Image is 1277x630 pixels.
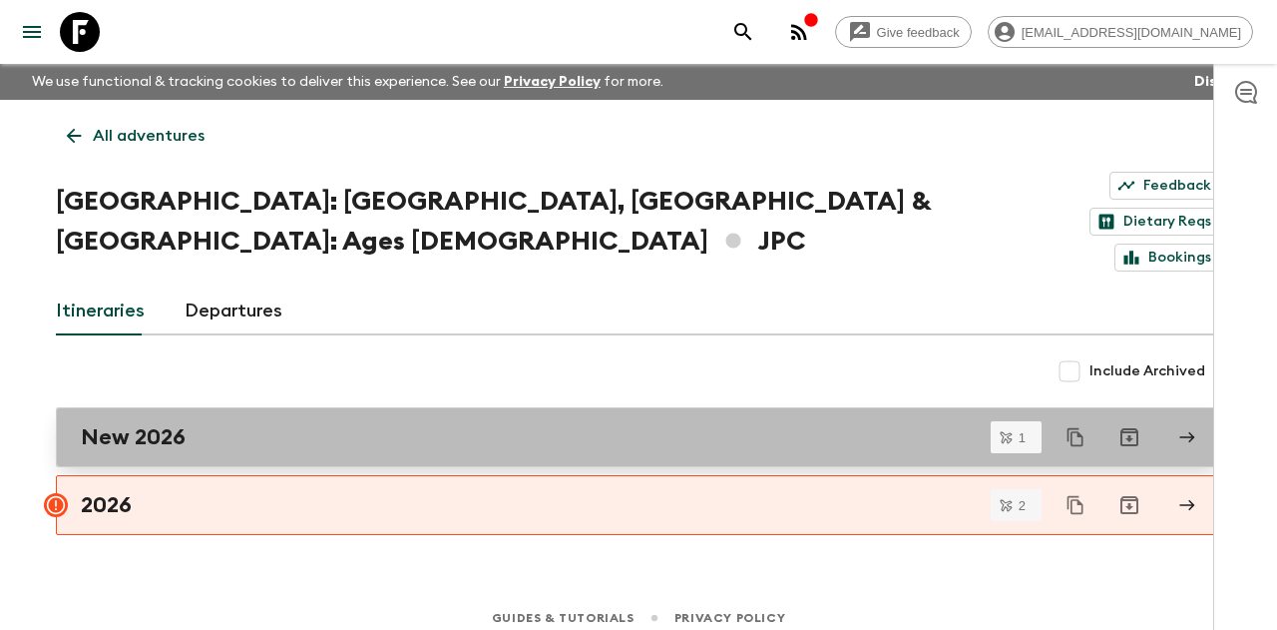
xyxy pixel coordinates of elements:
[12,12,52,52] button: menu
[988,16,1253,48] div: [EMAIL_ADDRESS][DOMAIN_NAME]
[81,492,132,518] h2: 2026
[56,116,215,156] a: All adventures
[674,607,785,629] a: Privacy Policy
[492,607,635,629] a: Guides & Tutorials
[1114,244,1221,272] a: Bookings
[1007,431,1038,444] span: 1
[56,182,995,262] h1: [GEOGRAPHIC_DATA]: [GEOGRAPHIC_DATA], [GEOGRAPHIC_DATA] & [GEOGRAPHIC_DATA]: Ages [DEMOGRAPHIC_DA...
[1058,419,1093,455] button: Duplicate
[81,424,186,450] h2: New 2026
[1089,208,1221,236] a: Dietary Reqs
[723,12,763,52] button: search adventures
[56,407,1221,467] a: New 2026
[835,16,972,48] a: Give feedback
[504,75,601,89] a: Privacy Policy
[1089,361,1205,381] span: Include Archived
[56,288,145,335] a: Itineraries
[1109,417,1149,457] button: Archive
[1011,25,1252,40] span: [EMAIL_ADDRESS][DOMAIN_NAME]
[24,64,671,100] p: We use functional & tracking cookies to deliver this experience. See our for more.
[93,124,205,148] p: All adventures
[56,475,1221,535] a: 2026
[1109,485,1149,525] button: Archive
[1007,499,1038,512] span: 2
[1189,68,1253,96] button: Dismiss
[1109,172,1221,200] a: Feedback
[185,288,282,335] a: Departures
[866,25,971,40] span: Give feedback
[1058,487,1093,523] button: Duplicate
